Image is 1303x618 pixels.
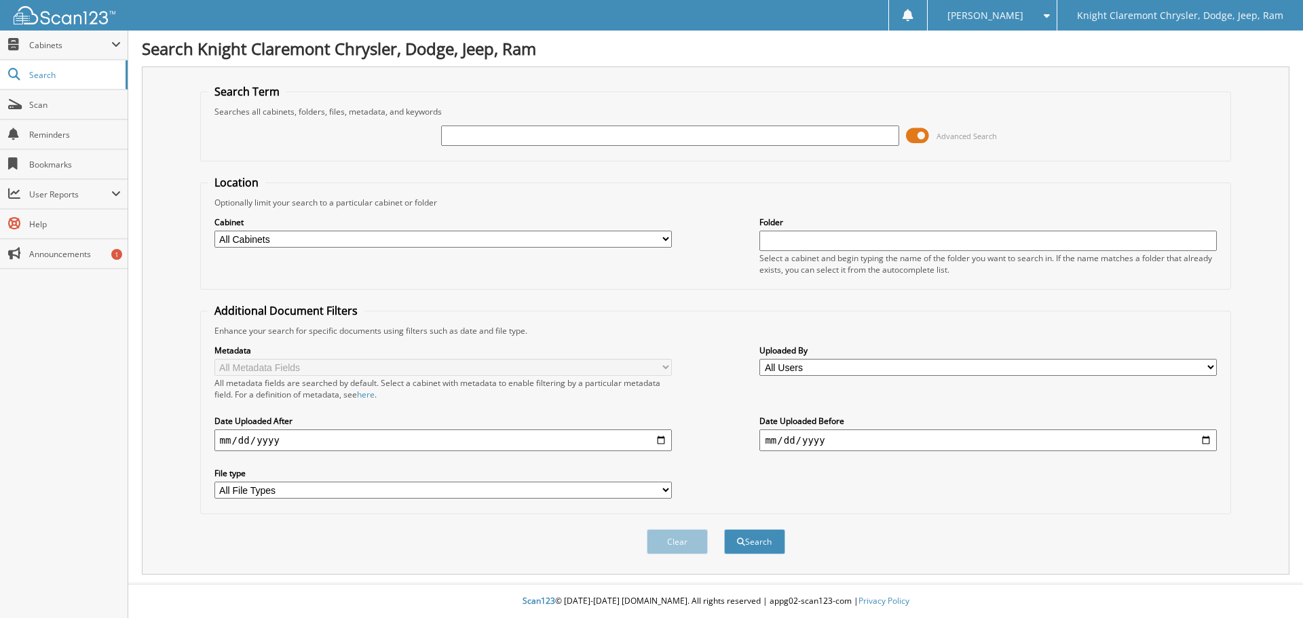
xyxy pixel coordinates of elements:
span: User Reports [29,189,111,200]
span: Announcements [29,248,121,260]
button: Clear [647,529,708,554]
div: Searches all cabinets, folders, files, metadata, and keywords [208,106,1224,117]
img: scan123-logo-white.svg [14,6,115,24]
label: Folder [759,216,1217,228]
label: Metadata [214,345,672,356]
span: Reminders [29,129,121,140]
span: Bookmarks [29,159,121,170]
input: end [759,429,1217,451]
span: Search [29,69,119,81]
label: Date Uploaded After [214,415,672,427]
span: [PERSON_NAME] [947,12,1023,20]
legend: Search Term [208,84,286,99]
label: File type [214,467,672,479]
legend: Additional Document Filters [208,303,364,318]
span: Help [29,218,121,230]
button: Search [724,529,785,554]
a: here [357,389,375,400]
div: Select a cabinet and begin typing the name of the folder you want to search in. If the name match... [759,252,1217,275]
span: Cabinets [29,39,111,51]
legend: Location [208,175,265,190]
input: start [214,429,672,451]
div: © [DATE]-[DATE] [DOMAIN_NAME]. All rights reserved | appg02-scan123-com | [128,585,1303,618]
div: All metadata fields are searched by default. Select a cabinet with metadata to enable filtering b... [214,377,672,400]
span: Knight Claremont Chrysler, Dodge, Jeep, Ram [1077,12,1283,20]
span: Scan [29,99,121,111]
label: Cabinet [214,216,672,228]
div: 1 [111,249,122,260]
div: Enhance your search for specific documents using filters such as date and file type. [208,325,1224,336]
label: Date Uploaded Before [759,415,1217,427]
span: Advanced Search [937,131,997,141]
label: Uploaded By [759,345,1217,356]
a: Privacy Policy [858,595,909,606]
h1: Search Knight Claremont Chrysler, Dodge, Jeep, Ram [142,37,1289,60]
span: Scan123 [523,595,555,606]
div: Optionally limit your search to a particular cabinet or folder [208,197,1224,208]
